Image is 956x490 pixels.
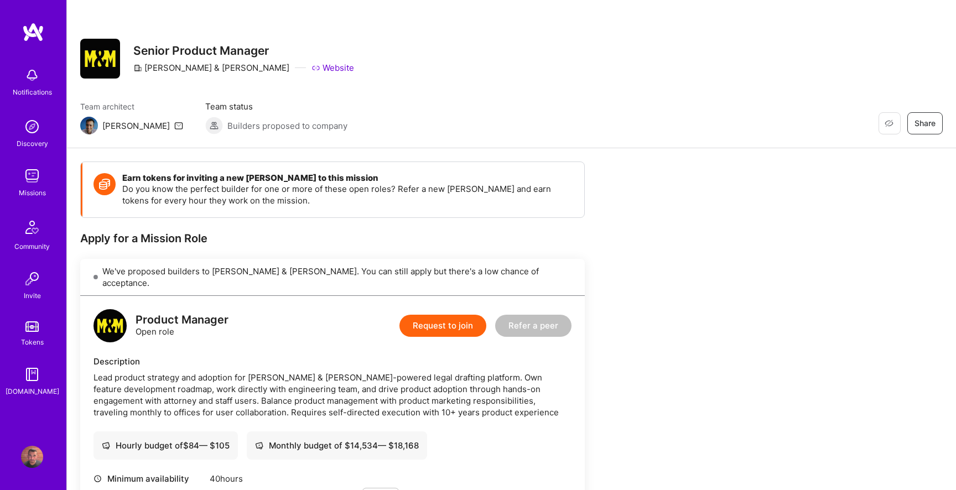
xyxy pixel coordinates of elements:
[907,112,943,134] button: Share
[18,446,46,468] a: User Avatar
[21,165,43,187] img: teamwork
[133,44,354,58] h3: Senior Product Manager
[136,314,228,337] div: Open role
[80,231,585,246] div: Apply for a Mission Role
[122,183,573,206] p: Do you know the perfect builder for one or more of these open roles? Refer a new [PERSON_NAME] an...
[17,138,48,149] div: Discovery
[24,290,41,301] div: Invite
[19,187,46,199] div: Missions
[311,62,354,74] a: Website
[885,119,893,128] i: icon EyeClosed
[93,475,102,483] i: icon Clock
[80,117,98,134] img: Team Architect
[122,173,573,183] h4: Earn tokens for inviting a new [PERSON_NAME] to this mission
[21,64,43,86] img: bell
[80,101,183,112] span: Team architect
[21,336,44,348] div: Tokens
[93,473,204,484] div: Minimum availability
[93,356,571,367] div: Description
[102,440,230,451] div: Hourly budget of $ 84 — $ 105
[93,372,571,418] div: Lead product strategy and adoption for [PERSON_NAME] & [PERSON_NAME]-powered legal drafting platf...
[21,116,43,138] img: discovery
[93,173,116,195] img: Token icon
[21,363,43,385] img: guide book
[255,441,263,450] i: icon Cash
[133,64,142,72] i: icon CompanyGray
[25,321,39,332] img: tokens
[255,440,419,451] div: Monthly budget of $ 14,534 — $ 18,168
[205,117,223,134] img: Builders proposed to company
[174,121,183,130] i: icon Mail
[399,315,486,337] button: Request to join
[210,473,399,484] div: 40 hours
[915,118,936,129] span: Share
[6,385,59,397] div: [DOMAIN_NAME]
[93,309,127,342] img: logo
[102,120,170,132] div: [PERSON_NAME]
[80,259,585,296] div: We've proposed builders to [PERSON_NAME] & [PERSON_NAME]. You can still apply but there's a low c...
[14,241,50,252] div: Community
[19,214,45,241] img: Community
[133,62,289,74] div: [PERSON_NAME] & [PERSON_NAME]
[13,86,52,98] div: Notifications
[205,101,347,112] span: Team status
[227,120,347,132] span: Builders proposed to company
[136,314,228,326] div: Product Manager
[22,22,44,42] img: logo
[495,315,571,337] button: Refer a peer
[80,39,120,79] img: Company Logo
[21,446,43,468] img: User Avatar
[21,268,43,290] img: Invite
[102,441,110,450] i: icon Cash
